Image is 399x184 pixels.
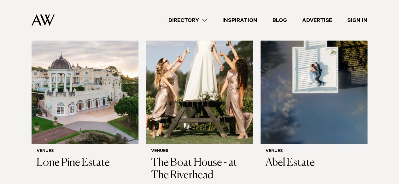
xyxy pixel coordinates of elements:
[261,1,367,144] img: Auckland Weddings Venues | Abel Estate
[146,1,253,144] img: Auckland Weddings Venues | The Boat House - at The Riverhead
[266,157,362,170] h3: Abel Estate
[37,157,133,170] h3: Lone Pine Estate
[261,1,367,174] a: Auckland Weddings Venues | Abel Estate Venues Abel Estate
[161,16,215,25] a: Directory
[340,16,375,25] a: Sign In
[265,16,295,25] a: Blog
[37,149,133,154] h6: Venues
[32,14,55,26] img: Auckland Weddings Logo
[151,157,248,182] h3: The Boat House - at The Riverhead
[295,16,340,25] a: Advertise
[266,149,362,154] h6: Venues
[215,16,265,25] a: Inspiration
[151,149,248,154] h6: Venues
[32,1,138,174] a: Exterior view of Lone Pine Estate Venues Lone Pine Estate
[32,1,138,144] img: Exterior view of Lone Pine Estate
